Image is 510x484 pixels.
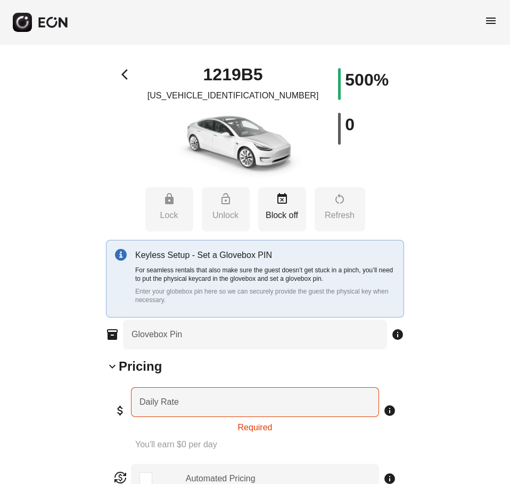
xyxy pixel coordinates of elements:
p: Block off [264,209,301,222]
h1: 0 [345,118,355,131]
span: inventory_2 [106,328,119,341]
p: You'll earn $0 per day [135,438,396,451]
span: currency_exchange [114,471,127,484]
div: Required [131,417,379,434]
span: menu [484,14,497,27]
span: event_busy [276,193,289,205]
img: info [115,249,127,261]
button: Block off [258,187,306,231]
label: Glovebox Pin [131,328,182,341]
span: keyboard_arrow_down [106,360,119,373]
p: Enter your globebox pin here so we can securely provide the guest the physical key when necessary. [135,287,395,304]
h1: 500% [345,73,389,86]
span: arrow_back_ios [121,68,134,81]
span: info [391,328,404,341]
label: Daily Rate [139,396,179,408]
span: attach_money [114,404,127,417]
p: For seamless rentals that also make sure the guest doesn’t get stuck in a pinch, you’ll need to p... [135,266,395,283]
span: info [383,404,396,417]
p: [US_VEHICLE_IDENTIFICATION_NUMBER] [147,89,319,102]
h1: 1219B5 [203,68,263,81]
h2: Pricing [119,358,162,375]
img: car [159,106,308,181]
p: Keyless Setup - Set a Glovebox PIN [135,249,395,262]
